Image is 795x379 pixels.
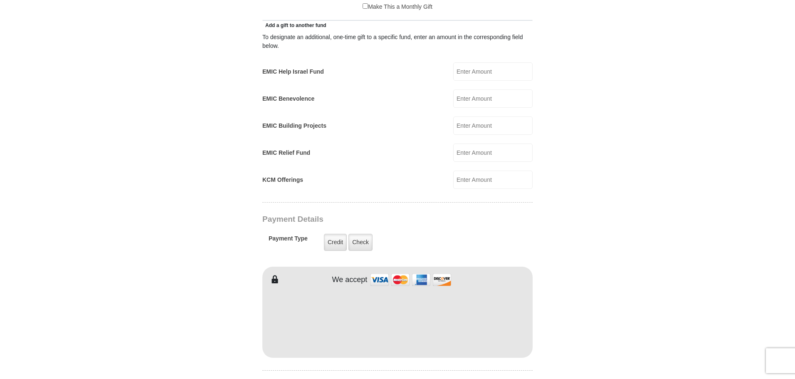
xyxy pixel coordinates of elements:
[262,33,533,50] div: To designate an additional, one-time gift to a specific fund, enter an amount in the correspondin...
[363,3,368,9] input: Make This a Monthly Gift
[363,2,432,11] label: Make This a Monthly Gift
[453,171,533,189] input: Enter Amount
[269,235,308,246] h5: Payment Type
[453,62,533,81] input: Enter Amount
[262,121,326,130] label: EMIC Building Projects
[453,144,533,162] input: Enter Amount
[262,67,324,76] label: EMIC Help Israel Fund
[262,22,326,28] span: Add a gift to another fund
[453,89,533,108] input: Enter Amount
[348,234,373,251] label: Check
[262,94,314,103] label: EMIC Benevolence
[332,275,368,285] h4: We accept
[262,149,310,157] label: EMIC Relief Fund
[369,271,452,289] img: credit cards accepted
[324,234,347,251] label: Credit
[453,116,533,135] input: Enter Amount
[262,176,303,184] label: KCM Offerings
[262,215,474,224] h3: Payment Details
